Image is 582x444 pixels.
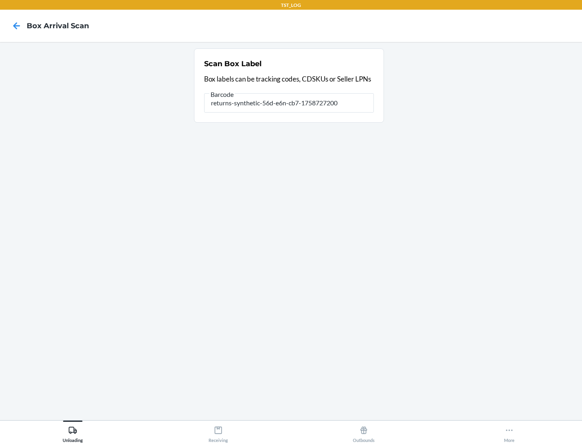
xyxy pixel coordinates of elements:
p: Box labels can be tracking codes, CDSKUs or Seller LPNs [204,74,374,84]
p: TST_LOG [281,2,301,9]
input: Barcode [204,93,374,113]
button: Receiving [145,421,291,443]
div: Receiving [209,423,228,443]
h2: Scan Box Label [204,59,261,69]
div: Unloading [63,423,83,443]
span: Barcode [209,90,235,98]
div: More [504,423,515,443]
h4: Box Arrival Scan [27,21,89,31]
button: Outbounds [291,421,436,443]
div: Outbounds [353,423,375,443]
button: More [436,421,582,443]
